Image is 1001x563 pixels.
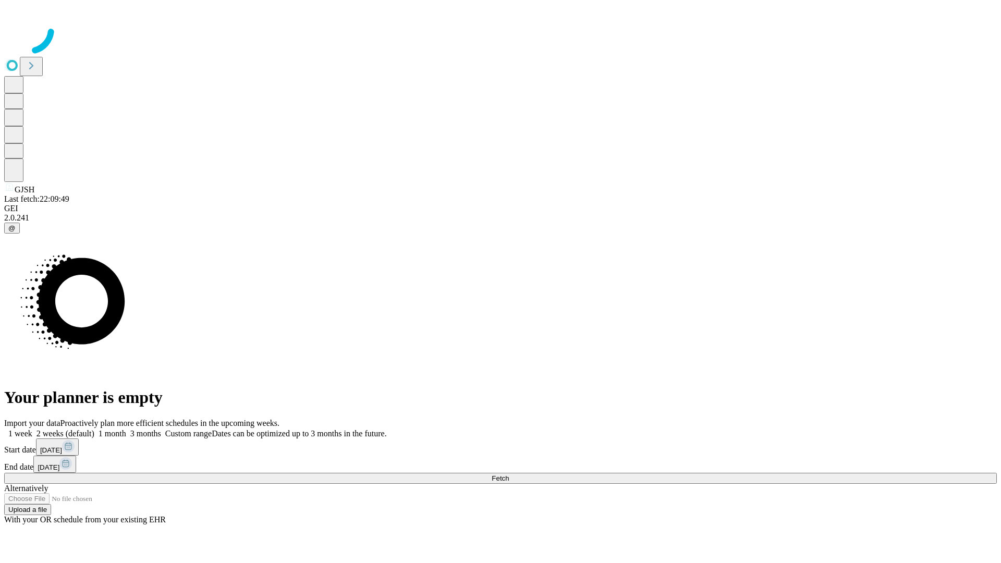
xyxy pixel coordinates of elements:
[212,429,386,438] span: Dates can be optimized up to 3 months in the future.
[36,429,94,438] span: 2 weeks (default)
[4,456,997,473] div: End date
[8,429,32,438] span: 1 week
[4,223,20,234] button: @
[4,473,997,484] button: Fetch
[492,474,509,482] span: Fetch
[60,419,279,427] span: Proactively plan more efficient schedules in the upcoming weeks.
[4,388,997,407] h1: Your planner is empty
[8,224,16,232] span: @
[4,194,69,203] span: Last fetch: 22:09:49
[4,213,997,223] div: 2.0.241
[4,419,60,427] span: Import your data
[36,438,79,456] button: [DATE]
[99,429,126,438] span: 1 month
[130,429,161,438] span: 3 months
[4,204,997,213] div: GEI
[38,463,59,471] span: [DATE]
[4,504,51,515] button: Upload a file
[15,185,34,194] span: GJSH
[33,456,76,473] button: [DATE]
[4,515,166,524] span: With your OR schedule from your existing EHR
[4,484,48,493] span: Alternatively
[40,446,62,454] span: [DATE]
[4,438,997,456] div: Start date
[165,429,212,438] span: Custom range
